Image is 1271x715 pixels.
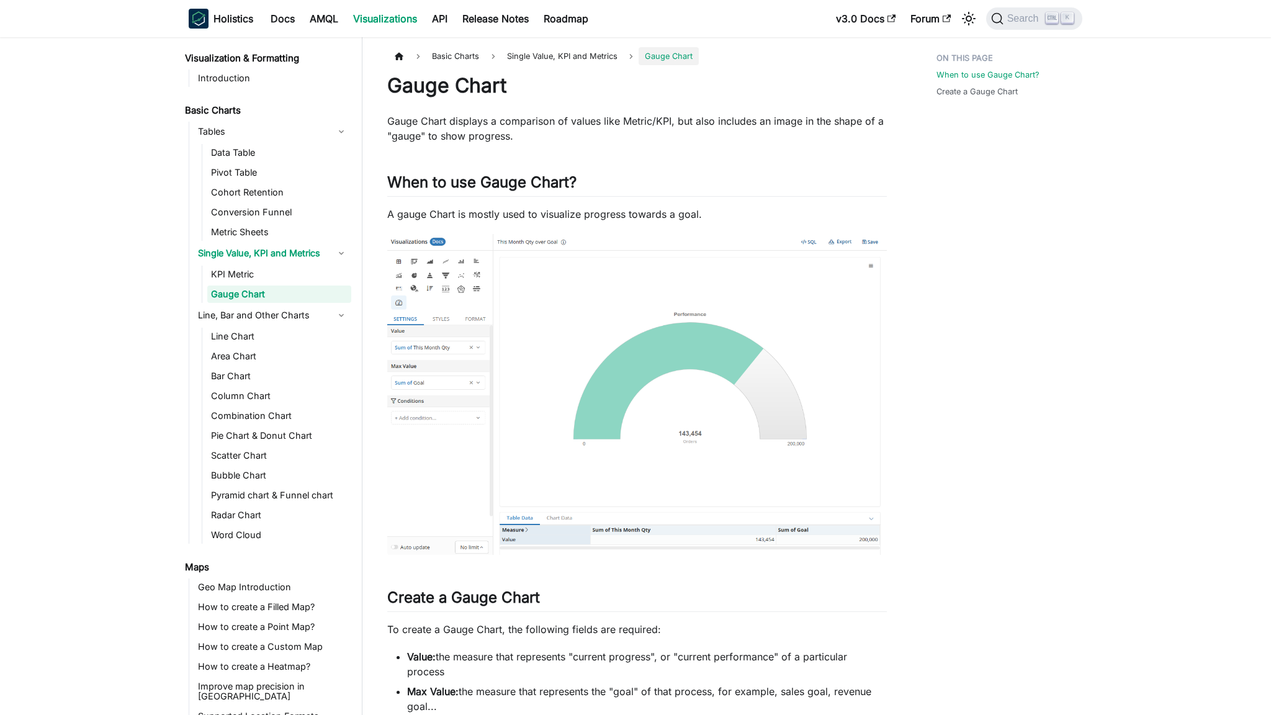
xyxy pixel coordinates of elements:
a: AMQL [302,9,346,29]
a: v3.0 Docs [829,9,903,29]
a: Single Value, KPI and Metrics [194,243,351,263]
nav: Docs sidebar [176,37,362,715]
img: Holistics [189,9,209,29]
a: How to create a Point Map? [194,618,351,636]
a: Scatter Chart [207,447,351,464]
nav: Breadcrumbs [387,47,887,65]
button: Search (Ctrl+K) [986,7,1082,30]
p: Gauge Chart displays a comparison of values like Metric/KPI, but also includes an image in the sh... [387,114,887,143]
a: Line, Bar and Other Charts [194,305,351,325]
a: Forum [903,9,958,29]
a: API [424,9,455,29]
a: Maps [181,559,351,576]
li: the measure that represents the "goal" of that process, for example, sales goal, revenue goal... [407,684,887,714]
a: Pyramid chart & Funnel chart [207,487,351,504]
li: the measure that represents "current progress", or "current performance" of a particular process [407,649,887,679]
h2: When to use Gauge Chart? [387,173,887,197]
a: How to create a Custom Map [194,638,351,655]
a: Basic Charts [181,102,351,119]
a: Introduction [194,70,351,87]
a: How to create a Filled Map? [194,598,351,616]
a: How to create a Heatmap? [194,658,351,675]
strong: Max Value: [407,685,459,698]
a: Gauge Chart [207,286,351,303]
a: Cohort Retention [207,184,351,201]
a: Release Notes [455,9,536,29]
a: Pivot Table [207,164,351,181]
a: Conversion Funnel [207,204,351,221]
a: When to use Gauge Chart? [936,69,1040,81]
h2: Create a Gauge Chart [387,588,887,612]
a: Combination Chart [207,407,351,425]
a: KPI Metric [207,266,351,283]
a: HolisticsHolistics [189,9,253,29]
a: Docs [263,9,302,29]
a: Bubble Chart [207,467,351,484]
p: To create a Gauge Chart, the following fields are required: [387,622,887,637]
a: Word Cloud [207,526,351,544]
b: Holistics [213,11,253,26]
a: Radar Chart [207,506,351,524]
a: Improve map precision in [GEOGRAPHIC_DATA] [194,678,351,705]
a: Pie Chart & Donut Chart [207,427,351,444]
span: Single Value, KPI and Metrics [501,47,624,65]
a: Line Chart [207,328,351,345]
a: Metric Sheets [207,223,351,241]
a: Create a Gauge Chart [936,86,1018,97]
a: Roadmap [536,9,596,29]
button: Switch between dark and light mode (currently light mode) [959,9,979,29]
a: Column Chart [207,387,351,405]
span: Basic Charts [426,47,485,65]
a: Area Chart [207,348,351,365]
span: Search [1004,13,1046,24]
a: Geo Map Introduction [194,578,351,596]
kbd: K [1061,12,1074,24]
a: Bar Chart [207,367,351,385]
a: Visualizations [346,9,424,29]
p: A gauge Chart is mostly used to visualize progress towards a goal. [387,207,887,222]
a: Visualization & Formatting [181,50,351,67]
a: Tables [194,122,351,142]
a: Data Table [207,144,351,161]
h1: Gauge Chart [387,73,887,98]
strong: Value: [407,650,436,663]
span: Gauge Chart [639,47,699,65]
a: Home page [387,47,411,65]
